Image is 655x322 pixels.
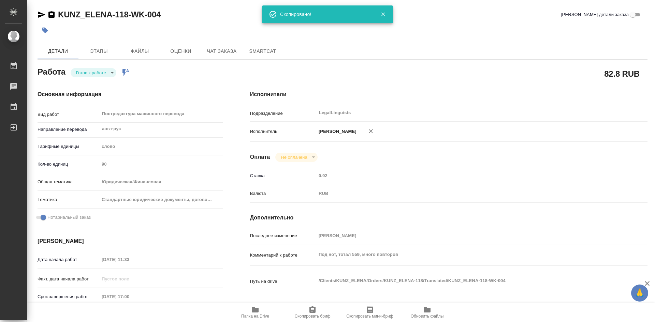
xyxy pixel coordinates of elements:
h2: Работа [38,65,65,77]
button: Готов к работе [74,70,108,76]
span: Нотариальный заказ [47,214,91,221]
input: Пустое поле [99,292,159,302]
p: Направление перевода [38,126,99,133]
button: Обновить файлы [398,303,456,322]
textarea: Под нот, тотал 559, много повторов [316,249,614,260]
button: Скопировать бриф [284,303,341,322]
p: Тематика [38,196,99,203]
p: Вид работ [38,111,99,118]
button: Скопировать ссылку [47,11,56,19]
p: Факт. дата начала работ [38,276,99,282]
div: слово [99,141,223,152]
h4: Исполнители [250,90,647,98]
span: 🙏 [634,286,645,300]
button: Добавить тэг [38,23,53,38]
button: Скопировать мини-бриф [341,303,398,322]
input: Пустое поле [316,171,614,181]
span: Чат заказа [205,47,238,56]
span: [PERSON_NAME] детали заказа [561,11,629,18]
div: Готов к работе [275,153,317,162]
p: Последнее изменение [250,232,316,239]
span: Файлы [123,47,156,56]
button: 🙏 [631,285,648,302]
div: Скопировано! [280,11,370,18]
p: Исполнитель [250,128,316,135]
span: Скопировать бриф [294,314,330,319]
p: Общая тематика [38,179,99,185]
input: Пустое поле [99,255,159,264]
div: Стандартные юридические документы, договоры, уставы [99,194,223,205]
p: Тарифные единицы [38,143,99,150]
span: SmartCat [246,47,279,56]
p: [PERSON_NAME] [316,128,356,135]
p: Кол-во единиц [38,161,99,168]
p: Дата начала работ [38,256,99,263]
span: Скопировать мини-бриф [346,314,393,319]
input: Пустое поле [99,274,159,284]
div: RUB [316,188,614,199]
h4: Оплата [250,153,270,161]
textarea: /Clients/KUNZ_ELENA/Orders/KUNZ_ELENA-118/Translated/KUNZ_ELENA-118-WK-004 [316,275,614,287]
button: Не оплачена [279,154,309,160]
h4: Дополнительно [250,214,647,222]
input: Пустое поле [99,159,223,169]
button: Папка на Drive [227,303,284,322]
span: Детали [42,47,74,56]
button: Закрыть [376,11,390,17]
button: Скопировать ссылку для ЯМессенджера [38,11,46,19]
p: Срок завершения работ [38,293,99,300]
p: Комментарий к работе [250,252,316,259]
span: Обновить файлы [411,314,444,319]
p: Подразделение [250,110,316,117]
span: Оценки [164,47,197,56]
span: Папка на Drive [241,314,269,319]
button: Удалить исполнителя [363,124,378,139]
p: Путь на drive [250,278,316,285]
h2: 82.8 RUB [604,68,640,79]
input: Пустое поле [316,231,614,241]
h4: [PERSON_NAME] [38,237,223,245]
div: Юридическая/Финансовая [99,176,223,188]
p: Ставка [250,172,316,179]
a: KUNZ_ELENA-118-WK-004 [58,10,161,19]
p: Валюта [250,190,316,197]
div: Готов к работе [71,68,116,77]
h4: Основная информация [38,90,223,98]
span: Этапы [83,47,115,56]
